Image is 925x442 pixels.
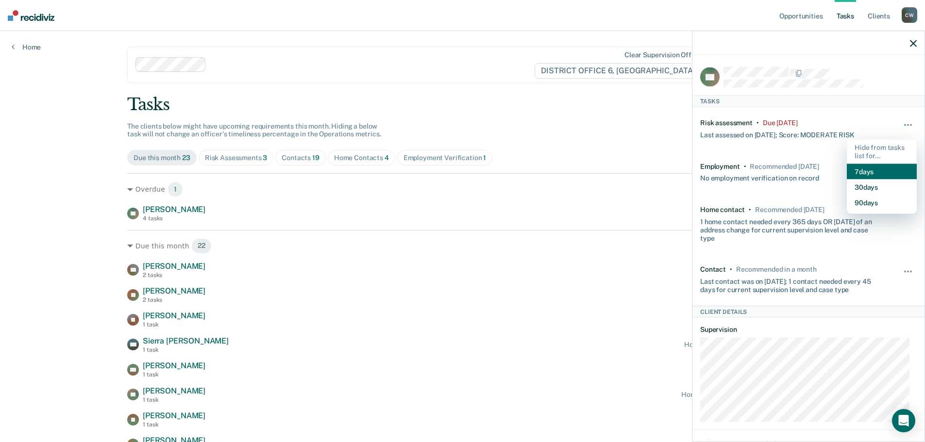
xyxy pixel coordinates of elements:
span: 4 [385,154,389,162]
div: Recommended in 14 days [750,162,819,170]
div: Home Contacts [334,154,389,162]
span: [PERSON_NAME] [143,361,205,370]
div: Due 2 years ago [763,119,798,127]
div: Due this month [127,238,798,254]
span: [PERSON_NAME] [143,286,205,295]
span: 23 [182,154,190,162]
div: 1 home contact needed every 365 days OR [DATE] of an address change for current supervision level... [700,214,881,242]
div: Client Details [692,306,925,317]
div: Last assessed on [DATE]; Score: MODERATE RISK [700,127,855,139]
div: 1 task [143,346,229,353]
span: DISTRICT OFFICE 6, [GEOGRAPHIC_DATA] [535,63,709,79]
div: Overdue [127,181,798,197]
div: • [744,162,746,170]
div: Recommended in a month [736,265,817,274]
button: 30 days [847,179,917,195]
span: 1 [483,154,486,162]
div: 4 tasks [143,215,205,222]
div: Last contact was on [DATE]; 1 contact needed every 45 days for current supervision level and case... [700,274,881,294]
span: 19 [312,154,320,162]
div: 1 task [143,421,205,428]
div: Employment [700,162,740,170]
span: 3 [263,154,267,162]
span: [PERSON_NAME] [143,262,205,271]
div: Employment Verification [404,154,487,162]
div: Home contact [700,206,745,214]
div: • [730,265,732,274]
button: 7 days [847,164,917,179]
div: Clear supervision officers [624,51,707,59]
a: Home [12,43,41,51]
div: Due this month [134,154,190,162]
div: Contact [700,265,726,274]
div: Recommended in 14 days [755,206,824,214]
div: Hide from tasks list for... [847,140,917,164]
div: Tasks [692,95,925,107]
div: 1 task [143,396,205,403]
div: 1 task [143,371,205,378]
div: Home contact recommended in a day [681,391,797,399]
span: 1 [168,181,183,197]
img: Recidiviz [8,10,54,21]
span: The clients below might have upcoming requirements this month. Hiding a below task will not chang... [127,122,381,138]
div: Home contact recommended [DATE] [684,341,798,349]
div: Risk Assessments [205,154,268,162]
span: Sierra [PERSON_NAME] [143,336,229,345]
div: Tasks [127,95,798,115]
div: Contacts [282,154,320,162]
span: [PERSON_NAME] [143,311,205,320]
div: Risk assessment [700,119,753,127]
dt: Supervision [700,326,917,334]
div: Open Intercom Messenger [892,409,915,432]
div: 2 tasks [143,296,205,303]
span: [PERSON_NAME] [143,205,205,214]
span: [PERSON_NAME] [143,386,205,395]
div: • [749,206,751,214]
div: 1 task [143,321,205,328]
div: C W [902,7,917,23]
span: 22 [191,238,212,254]
div: • [757,119,759,127]
span: [PERSON_NAME] [143,411,205,420]
div: 2 tasks [143,272,205,278]
button: 90 days [847,195,917,210]
div: No employment verification on record [700,170,819,182]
